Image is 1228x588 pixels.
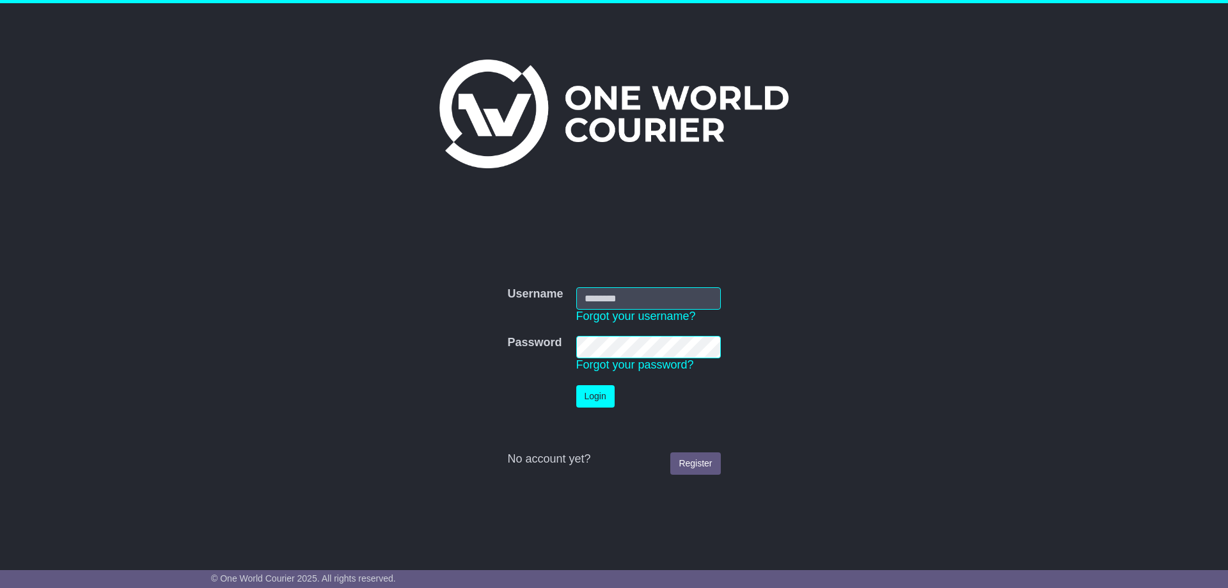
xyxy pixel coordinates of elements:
div: No account yet? [507,452,720,466]
a: Register [670,452,720,475]
label: Username [507,287,563,301]
button: Login [576,385,615,408]
label: Password [507,336,562,350]
span: © One World Courier 2025. All rights reserved. [211,573,396,584]
a: Forgot your username? [576,310,696,322]
img: One World [439,60,789,168]
a: Forgot your password? [576,358,694,371]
